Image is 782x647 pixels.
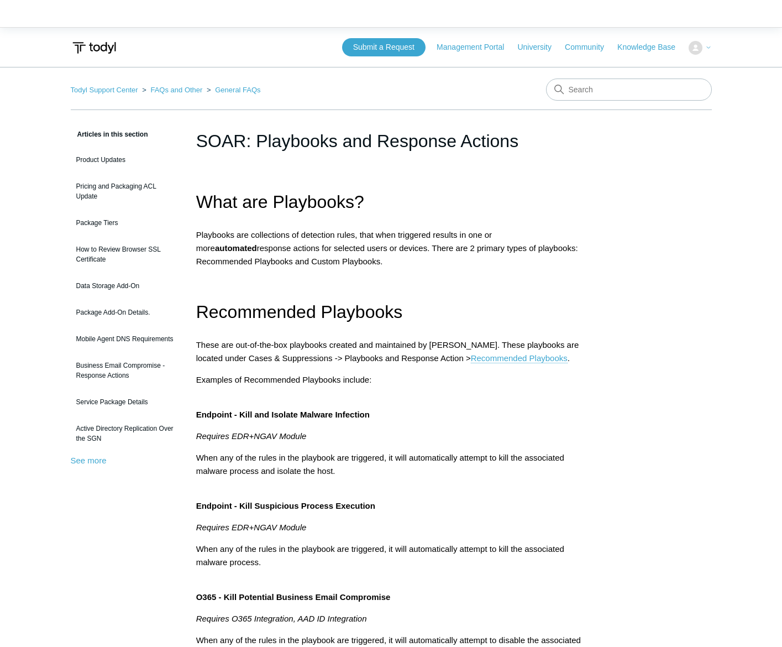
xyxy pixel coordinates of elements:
a: How to Review Browser SSL Certificate [71,239,180,270]
span: These are out-of-the-box playbooks created and maintained by [PERSON_NAME]. These playbooks are l... [196,340,579,363]
a: Product Updates [71,149,180,170]
span: Playbooks are collections of detection rules, that when triggered results in one or more response... [196,230,578,266]
a: See more [71,456,107,465]
span: Examples of Recommended Playbooks include: [196,375,372,384]
li: FAQs and Other [140,86,204,94]
em: Requires EDR+NGAV Module [196,431,307,441]
span: What are Playbooks? [196,192,364,212]
span: O365 - Kill Potential Business Email Compromise [196,592,391,602]
a: General FAQs [215,86,260,94]
strong: automated [215,243,257,253]
span: Endpoint - Kill Suspicious Process Execution [196,501,375,510]
h1: SOAR: Playbooks and Response Actions [196,128,586,154]
span: When any of the rules in the playbook are triggered, it will automatically attempt to kill the as... [196,453,564,476]
li: General FAQs [204,86,261,94]
a: FAQs and Other [150,86,202,94]
a: Community [565,41,615,53]
span: Endpoint - Kill and Isolate Malware Infection [196,410,370,419]
a: Knowledge Base [617,41,686,53]
a: Package Add-On Details. [71,302,180,323]
a: Mobile Agent DNS Requirements [71,328,180,349]
a: Active Directory Replication Over the SGN [71,418,180,449]
a: Todyl Support Center [71,86,138,94]
input: Search [546,79,712,101]
li: Todyl Support Center [71,86,140,94]
span: Articles in this section [71,131,148,138]
img: Todyl Support Center Help Center home page [71,38,118,58]
a: University [517,41,562,53]
a: Recommended Playbooks [471,353,568,363]
em: Requires O365 Integration, AAD ID Integration [196,614,367,623]
span: Recommended Playbooks [196,302,403,322]
a: Service Package Details [71,392,180,413]
span: When any of the rules in the playbook are triggered, it will automatically attempt to kill the as... [196,544,564,567]
a: Data Storage Add-On [71,275,180,296]
em: Requires EDR+NGAV Module [196,523,307,532]
a: Pricing and Packaging ACL Update [71,176,180,207]
a: Submit a Request [342,38,426,56]
a: Business Email Compromise - Response Actions [71,355,180,386]
a: Package Tiers [71,212,180,233]
a: Management Portal [437,41,515,53]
